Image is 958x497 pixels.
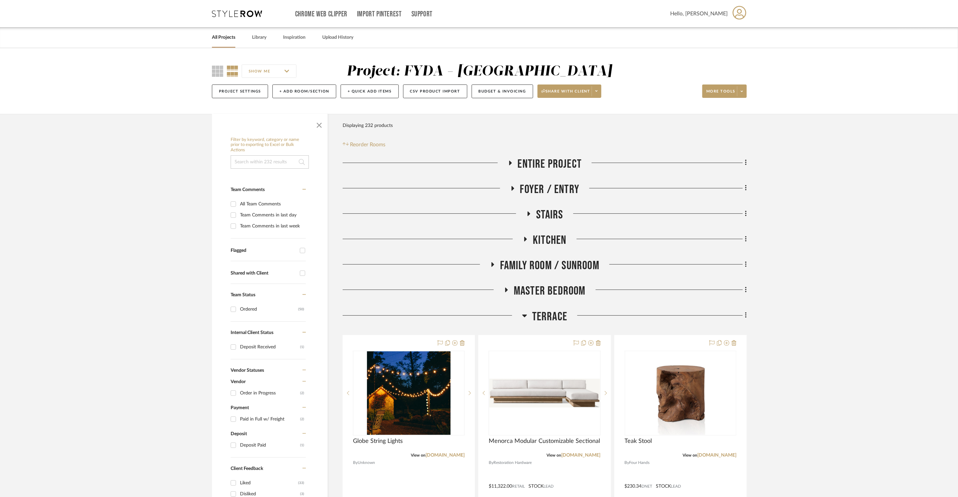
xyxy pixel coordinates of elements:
span: View on [683,453,697,457]
span: Globe String Lights [353,438,403,445]
button: + Quick Add Items [341,85,399,98]
div: Displaying 232 products [343,119,393,132]
span: Terrace [532,310,567,324]
div: Deposit Paid [240,440,300,451]
span: By [353,460,358,466]
a: Chrome Web Clipper [295,11,347,17]
div: Project: FYDA - [GEOGRAPHIC_DATA] [347,64,612,78]
a: [DOMAIN_NAME] [562,453,601,458]
input: Search within 232 results [231,155,309,169]
span: Stairs [536,208,563,222]
span: By [625,460,629,466]
span: Client Feedback [231,466,263,471]
div: Order in Progress [240,388,300,398]
span: Internal Client Status [231,330,273,335]
div: All Team Comments [240,199,304,209]
a: Import Pinterest [357,11,402,17]
a: Inspiration [283,33,306,42]
div: Paid in Full w/ Freight [240,414,300,425]
div: (1) [300,342,304,352]
h6: Filter by keyword, category or name prior to exporting to Excel or Bulk Actions [231,137,309,153]
button: CSV Product Import [403,85,467,98]
button: Project Settings [212,85,268,98]
a: Upload History [322,33,353,42]
span: Reorder Rooms [350,141,386,149]
button: Reorder Rooms [343,141,386,149]
a: [DOMAIN_NAME] [697,453,736,458]
div: Team Comments in last day [240,210,304,220]
div: Team Comments in last week [240,221,304,231]
span: Foyer / Entry [520,182,580,197]
span: By [489,460,493,466]
div: (2) [300,388,304,398]
div: Deposit Received [240,342,300,352]
span: Unknown [358,460,375,466]
img: Menorca Modular Customizable Sectional [489,379,600,407]
span: Hello, [PERSON_NAME] [670,10,728,18]
button: More tools [702,85,747,98]
div: (33) [298,478,304,488]
span: Vendor [231,379,246,384]
div: Shared with Client [231,271,296,276]
span: Four Hands [629,460,650,466]
span: Restoration Hardware [493,460,532,466]
div: Ordered [240,304,298,315]
span: Team Status [231,293,255,297]
a: Library [252,33,266,42]
span: Deposit [231,432,247,436]
span: Payment [231,405,249,410]
button: Share with client [537,85,602,98]
img: Teak Stool [639,351,722,435]
span: Family Room / Sunroom [500,259,599,273]
div: (2) [300,414,304,425]
a: Support [411,11,433,17]
span: Kitchen [533,233,566,247]
a: [DOMAIN_NAME] [426,453,465,458]
a: All Projects [212,33,235,42]
span: Vendor Statuses [231,368,264,373]
div: (50) [298,304,304,315]
button: + Add Room/Section [272,85,336,98]
span: Menorca Modular Customizable Sectional [489,438,600,445]
button: Close [313,117,326,131]
span: Teak Stool [625,438,652,445]
span: Team Comments [231,187,265,192]
span: More tools [706,89,735,99]
span: Entire Project [518,157,582,171]
div: Flagged [231,248,296,254]
span: View on [547,453,562,457]
span: Share with client [542,89,590,99]
span: Master Bedroom [514,284,586,298]
div: (1) [300,440,304,451]
div: Liked [240,478,298,488]
button: Budget & Invoicing [472,85,533,98]
img: Globe String Lights [367,351,451,435]
span: View on [411,453,426,457]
